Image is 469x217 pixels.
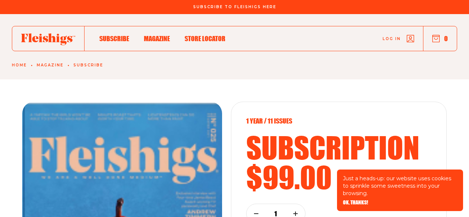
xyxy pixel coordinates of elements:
a: Subscribe [99,33,129,43]
a: Store locator [185,33,225,43]
a: Log in [383,35,414,42]
button: 0 [432,34,448,43]
span: Subscribe To Fleishigs Here [193,5,276,9]
h2: subscription [246,132,432,162]
a: Subscribe To Fleishigs Here [192,5,278,9]
h2: $99.00 [246,162,432,192]
a: Subscribe [73,63,103,68]
p: 1 year / 11 Issues [246,117,432,125]
p: Just a heads-up: our website uses cookies to sprinkle some sweetness into your browsing. [343,175,457,197]
span: Log in [383,36,401,42]
a: Home [12,63,27,68]
span: Magazine [144,34,170,43]
button: OK, THANKS! [343,200,368,205]
a: Magazine [37,63,63,68]
a: Magazine [144,33,170,43]
span: Store locator [185,34,225,43]
span: Subscribe [99,34,129,43]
